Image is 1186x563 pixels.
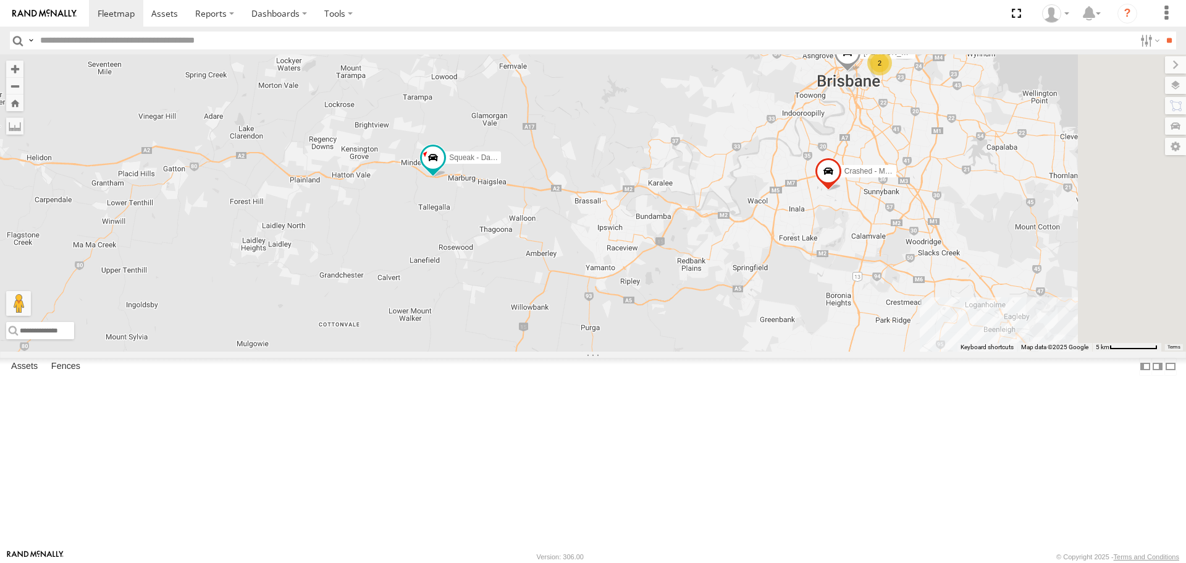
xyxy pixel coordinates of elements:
[6,61,23,77] button: Zoom in
[1056,553,1179,561] div: © Copyright 2025 -
[5,358,44,376] label: Assets
[1167,344,1180,349] a: Terms (opens in new tab)
[867,51,892,75] div: 2
[1021,344,1088,350] span: Map data ©2025 Google
[1038,4,1074,23] div: Caidee Bell
[1096,344,1109,350] span: 5 km
[6,95,23,111] button: Zoom Home
[1135,32,1162,49] label: Search Filter Options
[1114,553,1179,561] a: Terms and Conditions
[1164,358,1177,376] label: Hide Summary Table
[961,343,1014,352] button: Keyboard shortcuts
[449,153,519,162] span: Squeak - Dark Green
[1151,358,1164,376] label: Dock Summary Table to the Right
[6,117,23,135] label: Measure
[844,167,915,176] span: Crashed - Mint Green
[45,358,86,376] label: Fences
[1117,4,1137,23] i: ?
[6,291,31,316] button: Drag Pegman onto the map to open Street View
[7,551,64,563] a: Visit our Website
[1165,138,1186,155] label: Map Settings
[12,9,77,18] img: rand-logo.svg
[1092,343,1161,352] button: Map Scale: 5 km per 74 pixels
[6,77,23,95] button: Zoom out
[26,32,36,49] label: Search Query
[1139,358,1151,376] label: Dock Summary Table to the Left
[537,553,584,561] div: Version: 306.00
